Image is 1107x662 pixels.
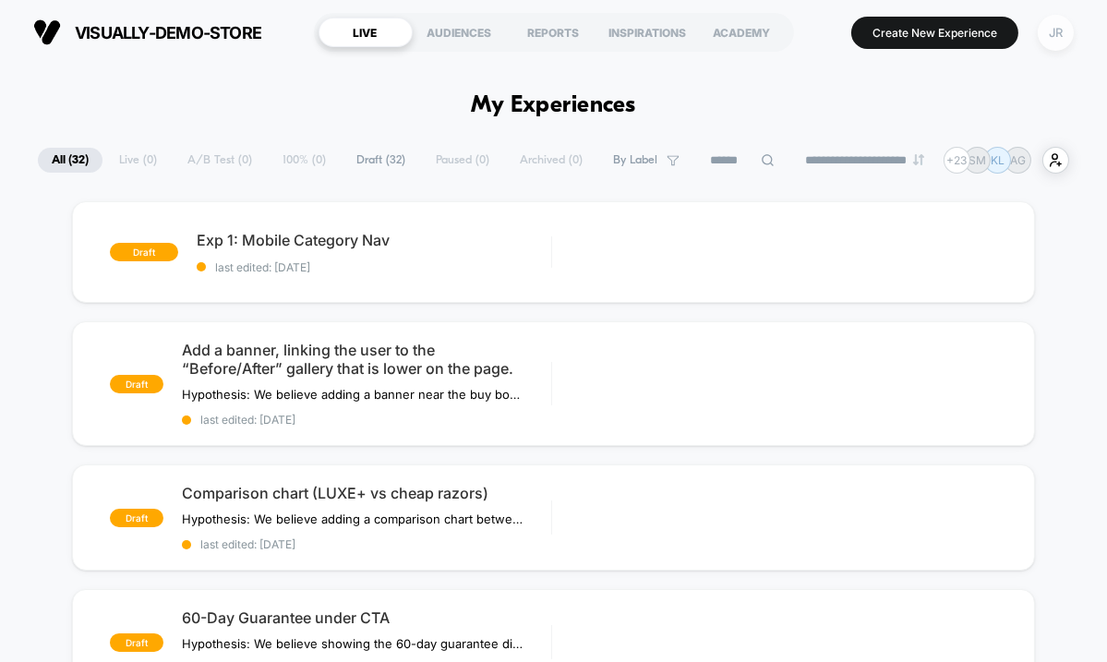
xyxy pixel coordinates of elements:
span: Hypothesis: We believe showing the 60-day guarantee directly under the CTA will increase purchase... [182,636,524,651]
p: KL [991,153,1005,167]
span: draft [110,243,178,261]
div: REPORTS [507,18,601,47]
div: JR [1038,15,1074,51]
img: Visually logo [33,18,61,46]
div: LIVE [319,18,413,47]
span: Hypothesis: We believe adding a banner near the buy box that links users directly to the Before/A... [182,387,524,402]
span: Exp 1: Mobile Category Nav [197,231,551,249]
span: 60-Day Guarantee under CTA [182,608,551,627]
span: By Label [613,153,657,167]
span: draft [110,633,163,652]
span: visually-demo-store [75,23,261,42]
span: Comparison chart (LUXE+ vs cheap razors) [182,484,551,502]
span: draft [110,509,163,527]
div: + 23 [944,147,970,174]
div: ACADEMY [695,18,789,47]
div: AUDIENCES [413,18,507,47]
span: Hypothesis: We believe adding a comparison chart between LUXE+ and cheap razors will improve conv... [182,512,524,526]
span: last edited: [DATE] [197,260,551,274]
button: visually-demo-store [28,18,267,47]
span: draft [110,375,163,393]
span: Add a banner, linking the user to the “Before/After” gallery that is lower on the page. [182,341,551,378]
button: JR [1032,14,1079,52]
p: AG [1010,153,1026,167]
span: Draft ( 32 ) [343,148,419,173]
button: Create New Experience [851,17,1018,49]
h1: My Experiences [471,92,636,119]
img: end [913,154,924,165]
div: INSPIRATIONS [601,18,695,47]
span: All ( 32 ) [38,148,102,173]
span: last edited: [DATE] [182,413,551,427]
p: SM [969,153,986,167]
span: last edited: [DATE] [182,537,551,551]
